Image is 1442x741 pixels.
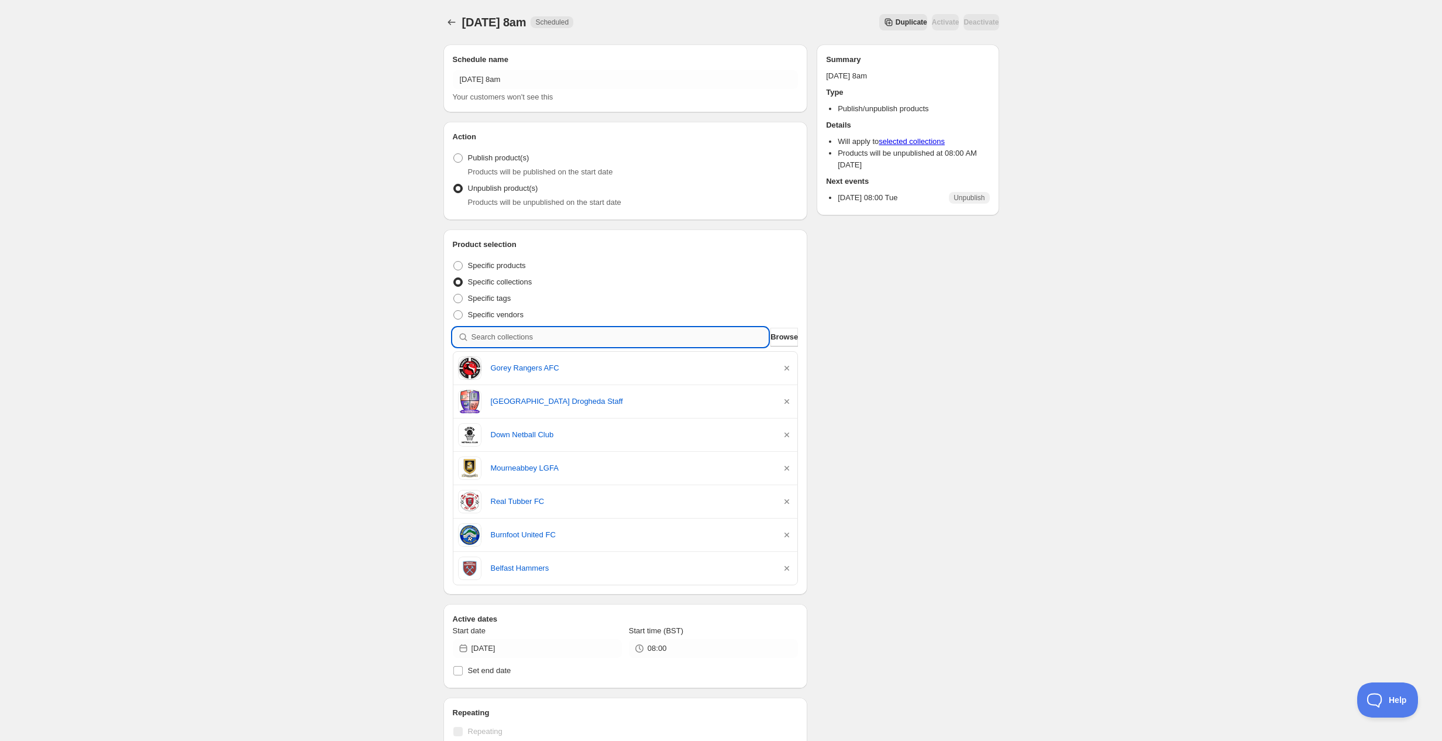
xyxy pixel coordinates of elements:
a: Belfast Hammers [491,562,772,574]
a: Burnfoot United FC [491,529,772,541]
span: Specific products [468,261,526,270]
span: [DATE] 8am [462,16,526,29]
span: Products will be published on the start date [468,167,613,176]
p: [DATE] 08:00 Tue [838,192,897,204]
li: Products will be unpublished at 08:00 AM [DATE] [838,147,989,171]
button: Schedules [443,14,460,30]
span: Start date [453,626,486,635]
h2: Active dates [453,613,799,625]
h2: Schedule name [453,54,799,66]
a: Real Tubber FC [491,496,772,507]
span: Specific vendors [468,310,524,319]
a: Down Netball Club [491,429,772,441]
button: Secondary action label [879,14,927,30]
span: Scheduled [535,18,569,27]
span: Set end date [468,666,511,675]
span: Publish product(s) [468,153,529,162]
li: Will apply to [838,136,989,147]
a: Gorey Rangers AFC [491,362,772,374]
a: Mourneabbey LGFA [491,462,772,474]
input: Search collections [472,328,769,347]
span: Repeating [468,727,503,736]
a: selected collections [879,137,945,146]
h2: Next events [826,176,989,187]
h2: Action [453,131,799,143]
h2: Repeating [453,707,799,719]
li: Publish/unpublish products [838,103,989,115]
h2: Type [826,87,989,98]
span: Unpublish product(s) [468,184,538,193]
a: [GEOGRAPHIC_DATA] Drogheda Staff [491,396,772,407]
span: Specific tags [468,294,511,303]
h2: Details [826,119,989,131]
span: Products will be unpublished on the start date [468,198,621,207]
span: Your customers won't see this [453,92,553,101]
span: Start time (BST) [629,626,683,635]
span: Unpublish [954,193,985,203]
h2: Product selection [453,239,799,251]
span: Duplicate [896,18,927,27]
p: [DATE] 8am [826,70,989,82]
h2: Summary [826,54,989,66]
button: Browse [770,328,798,347]
iframe: Toggle Customer Support [1357,682,1419,718]
span: Specific collections [468,277,532,286]
span: Browse [770,331,798,343]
